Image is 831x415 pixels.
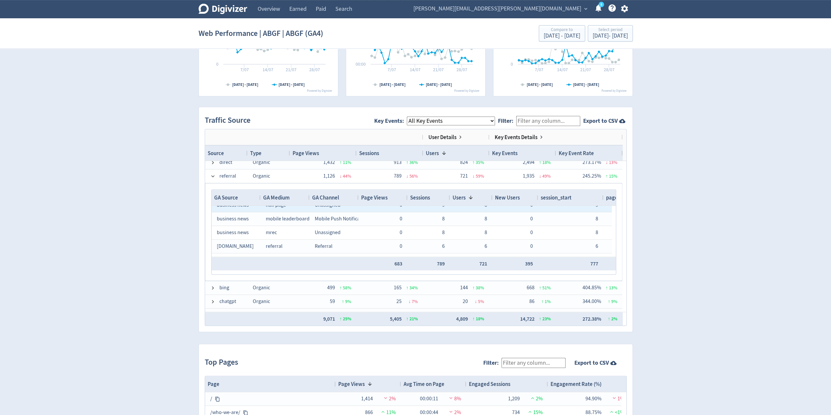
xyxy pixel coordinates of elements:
span: Avg Time on Page [404,380,444,388]
input: Filter any column... [516,116,580,126]
span: ↑ [406,159,408,165]
span: ↑ [606,173,608,179]
span: ↓ [539,173,541,179]
text: 0 [511,61,513,67]
label: Filter: [498,117,516,125]
span: 21 % [409,316,418,322]
span: 273.17% [583,159,601,166]
h1: Web Performance | ABGF | ABGF (GA4) [199,23,323,44]
h2: Traffic Source [205,115,253,126]
span: 0 [400,229,402,236]
span: 25 [396,298,402,305]
span: 245.25% [583,173,601,179]
span: ↑ [606,285,608,291]
input: Filter any column... [502,358,566,368]
span: Referral [315,243,332,249]
span: ↑ [406,316,408,322]
span: 20 [463,298,468,305]
span: 683 [394,260,402,267]
div: 00:00:11 [420,392,438,405]
text: 28/07 [603,67,614,72]
span: ↓ [406,173,408,179]
div: 94.90% [585,392,601,405]
div: [DATE] - [DATE] [593,33,628,39]
div: Select period [593,27,628,33]
text: 7/07 [387,67,396,72]
span: bing [219,281,229,294]
span: 9,071 [323,315,335,322]
text: 28/07 [309,67,320,72]
span: 14,722 [520,315,535,322]
span: Unassigned [315,229,341,236]
text: 28/07 [456,67,467,72]
button: [PERSON_NAME][EMAIL_ADDRESS][PERSON_NAME][DOMAIN_NAME] [411,4,589,14]
h2: Top Pages [205,357,241,368]
span: 789 [394,173,402,179]
strong: Export to CSV [574,359,609,367]
span: 15 % [609,173,617,179]
span: ↑ [472,159,475,165]
span: Key Events [492,150,518,157]
span: 36 % [409,159,418,165]
span: 144 [460,284,468,291]
text: [DATE] - [DATE] [279,82,305,87]
text: 0 [216,61,218,67]
span: Organic [253,159,270,166]
span: chatgpt [219,295,236,308]
span: direct [219,156,232,169]
span: 1 % [545,298,551,304]
text: 14/07 [557,67,567,72]
span: 1% [611,395,624,402]
label: Filter: [483,359,502,367]
span: [DOMAIN_NAME] [217,243,254,249]
span: ↑ [608,298,610,304]
text: 7/07 [535,67,543,72]
span: ↓ [408,298,411,304]
text: [DATE] - [DATE] [379,82,406,87]
span: 6 [596,243,598,249]
span: 38 % [476,285,484,291]
img: negative-performance.svg [382,395,389,400]
span: 6 [485,243,487,249]
span: 165 [394,284,402,291]
span: ↓ [606,159,608,165]
span: 25 % [343,316,351,322]
text: 21/07 [286,67,296,72]
span: 0 [530,243,533,249]
span: User Details [428,134,456,141]
span: [PERSON_NAME][EMAIL_ADDRESS][PERSON_NAME][DOMAIN_NAME] [413,4,581,14]
span: Organic [253,298,270,305]
span: 913 [394,159,402,166]
span: Source [208,150,224,157]
span: 789 [437,260,445,267]
span: 4,809 [456,315,468,322]
span: 49 % [542,173,551,179]
span: Engagement Rate (%) [551,380,601,388]
span: 13 % [609,159,617,165]
span: 0 [400,243,402,249]
span: 1,432 [323,159,335,166]
span: GA Channel [312,194,339,201]
span: session_start [541,194,571,201]
span: 777 [590,260,598,267]
span: New Users [495,194,520,201]
span: expand_more [583,6,589,12]
span: 9 % [611,298,617,304]
text: 00:00 [356,61,366,67]
span: 58 % [343,285,351,291]
span: 23 % [542,316,551,322]
span: 8 [485,215,487,222]
span: 59 [330,298,335,305]
span: 7 % [412,298,418,304]
span: 0 [530,229,533,236]
div: 1,414 [357,392,373,405]
span: ↑ [608,316,610,322]
span: 0 [400,215,402,222]
text: Powered by Digivizer [601,89,627,93]
div: [DATE] - [DATE] [544,33,580,39]
img: positive-performance.svg [608,409,615,414]
span: 8% [448,395,461,402]
span: ↑ [541,298,544,304]
img: negative-performance.svg [448,395,454,400]
span: GA Medium [263,194,290,201]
